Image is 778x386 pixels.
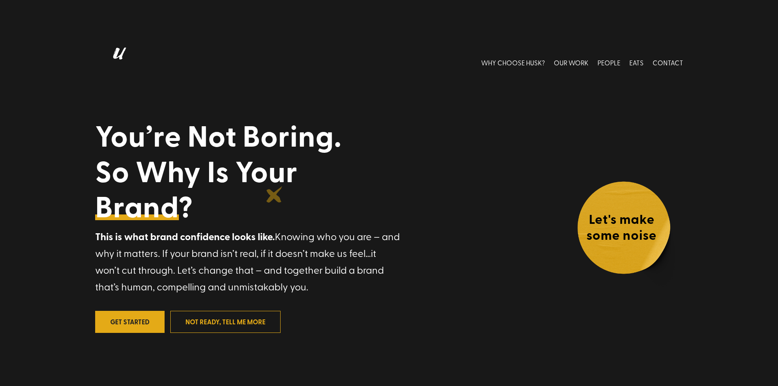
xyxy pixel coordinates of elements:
a: WHY CHOOSE HUSK? [481,44,545,80]
a: OUR WORK [554,44,589,80]
a: EATS [629,44,644,80]
a: Brand [95,188,179,223]
a: PEOPLE [597,44,620,80]
a: not ready, tell me more [170,311,281,332]
a: Get Started [95,311,165,332]
a: CONTACT [653,44,683,80]
h4: Let's make some noise [577,211,667,246]
p: Knowing who you are – and why it matters. If your brand isn’t real, if it doesn’t make us feel…it... [95,228,401,295]
h1: You’re Not Boring. So Why Is Your ? [95,118,435,228]
strong: This is what brand confidence looks like. [95,229,275,243]
img: Husk logo [95,44,140,80]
